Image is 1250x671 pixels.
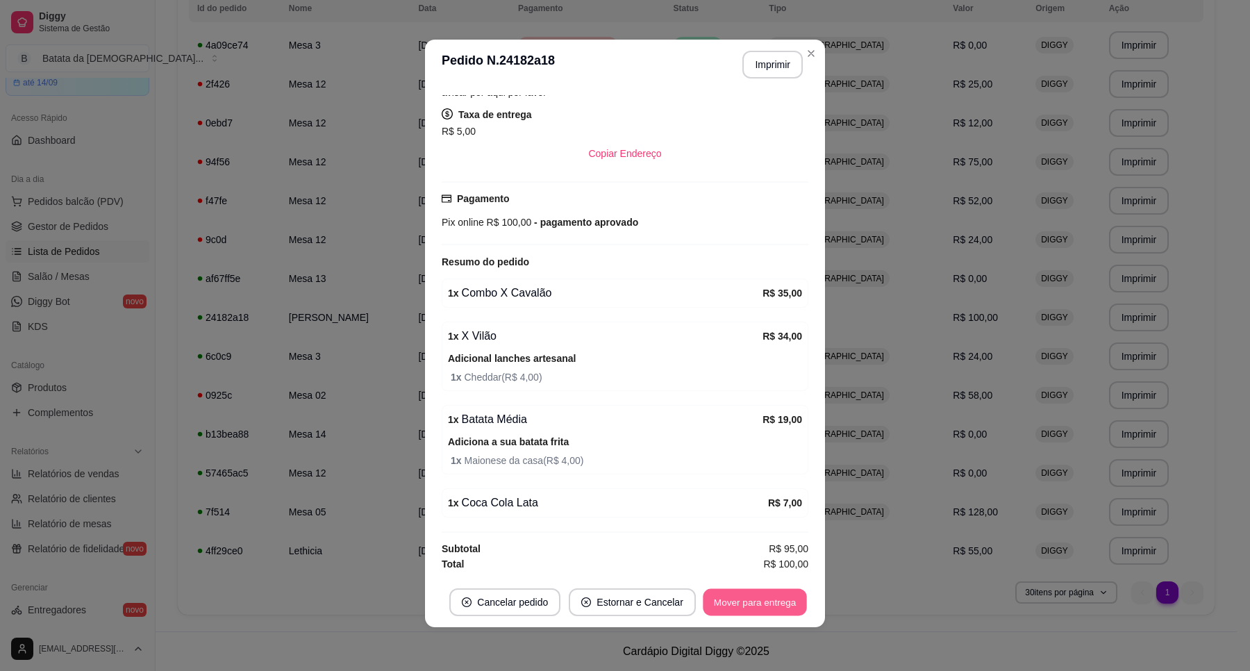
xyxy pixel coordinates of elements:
strong: Adiciona a sua batata frita [448,436,569,447]
button: close-circleCancelar pedido [449,588,560,616]
strong: 1 x [451,455,464,466]
button: Mover para entrega [703,589,807,616]
span: R$ 95,00 [769,541,808,556]
div: Coca Cola Lata [448,495,768,511]
strong: Taxa de entrega [458,109,532,120]
strong: 1 x [448,331,459,342]
span: Cheddar ( R$ 4,00 ) [451,370,802,385]
strong: R$ 34,00 [762,331,802,342]
div: Batata Média [448,411,762,428]
span: Pix online [442,217,484,228]
span: Maionese da casa ( R$ 4,00 ) [451,453,802,468]
h3: Pedido N. 24182a18 [442,51,555,78]
strong: Subtotal [442,543,481,554]
span: dollar [442,108,453,119]
strong: R$ 35,00 [762,288,802,299]
button: Imprimir [742,51,803,78]
span: credit-card [442,194,451,204]
div: Combo X Cavalão [448,285,762,301]
strong: 1 x [451,372,464,383]
strong: 1 x [448,288,459,299]
strong: Resumo do pedido [442,256,529,267]
strong: Adicional lanches artesanal [448,353,576,364]
button: close-circleEstornar e Cancelar [569,588,696,616]
button: Close [800,42,822,65]
span: close-circle [581,597,591,607]
span: close-circle [462,597,472,607]
button: Copiar Endereço [577,140,672,167]
span: - pagamento aprovado [531,217,638,228]
span: R$ 5,00 [442,126,476,137]
strong: R$ 19,00 [762,414,802,425]
span: R$ 100,00 [763,556,808,572]
strong: Total [442,558,464,570]
strong: 1 x [448,414,459,425]
span: R$ 100,00 [484,217,532,228]
strong: 1 x [448,497,459,508]
strong: Pagamento [457,193,509,204]
div: X Vilão [448,328,762,345]
strong: R$ 7,00 [768,497,802,508]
